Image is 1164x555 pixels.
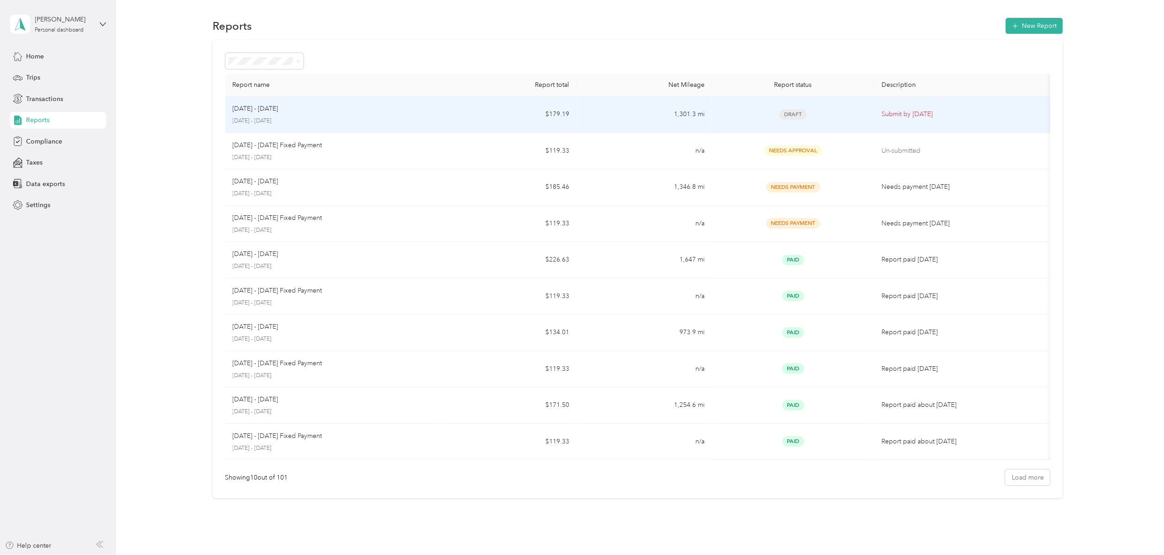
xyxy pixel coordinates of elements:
[881,109,1047,119] p: Submit by [DATE]
[881,219,1047,229] p: Needs payment [DATE]
[442,387,577,424] td: $171.50
[225,473,288,482] div: Showing 10 out of 101
[442,315,577,351] td: $134.01
[35,27,84,33] div: Personal dashboard
[881,291,1047,301] p: Report paid [DATE]
[233,226,434,235] p: [DATE] - [DATE]
[26,73,40,82] span: Trips
[782,327,804,338] span: Paid
[233,286,322,296] p: [DATE] - [DATE] Fixed Payment
[233,358,322,368] p: [DATE] - [DATE] Fixed Payment
[766,182,820,192] span: Needs Payment
[233,249,278,259] p: [DATE] - [DATE]
[577,206,712,242] td: n/a
[35,15,92,24] div: [PERSON_NAME]
[233,395,278,405] p: [DATE] - [DATE]
[577,351,712,388] td: n/a
[5,541,52,550] button: Help center
[881,364,1047,374] p: Report paid [DATE]
[442,133,577,170] td: $119.33
[233,408,434,416] p: [DATE] - [DATE]
[26,52,44,61] span: Home
[26,115,49,125] span: Reports
[782,400,804,411] span: Paid
[233,154,434,162] p: [DATE] - [DATE]
[233,140,322,150] p: [DATE] - [DATE] Fixed Payment
[442,278,577,315] td: $119.33
[233,444,434,453] p: [DATE] - [DATE]
[233,190,434,198] p: [DATE] - [DATE]
[577,387,712,424] td: 1,254.6 mi
[233,299,434,307] p: [DATE] - [DATE]
[577,96,712,133] td: 1,301.3 mi
[782,255,804,265] span: Paid
[225,74,442,96] th: Report name
[442,169,577,206] td: $185.46
[1006,18,1063,34] button: New Report
[26,94,63,104] span: Transactions
[577,424,712,460] td: n/a
[719,81,867,89] div: Report status
[26,137,62,146] span: Compliance
[442,424,577,460] td: $119.33
[26,179,65,189] span: Data exports
[881,182,1047,192] p: Needs payment [DATE]
[881,146,1047,156] p: Un-submitted
[1113,504,1164,555] iframe: Everlance-gr Chat Button Frame
[233,176,278,187] p: [DATE] - [DATE]
[442,351,577,388] td: $119.33
[1005,470,1050,486] button: Load more
[577,315,712,351] td: 973.9 mi
[782,363,804,374] span: Paid
[782,436,804,447] span: Paid
[233,117,434,125] p: [DATE] - [DATE]
[577,278,712,315] td: n/a
[213,21,252,31] h1: Reports
[577,133,712,170] td: n/a
[233,335,434,343] p: [DATE] - [DATE]
[577,169,712,206] td: 1,346.8 mi
[442,96,577,133] td: $179.19
[233,322,278,332] p: [DATE] - [DATE]
[780,109,807,120] span: Draft
[881,255,1047,265] p: Report paid [DATE]
[233,262,434,271] p: [DATE] - [DATE]
[881,327,1047,337] p: Report paid [DATE]
[233,213,322,223] p: [DATE] - [DATE] Fixed Payment
[881,400,1047,410] p: Report paid about [DATE]
[442,206,577,242] td: $119.33
[881,437,1047,447] p: Report paid about [DATE]
[764,145,822,156] span: Needs Approval
[233,431,322,441] p: [DATE] - [DATE] Fixed Payment
[766,218,820,229] span: Needs Payment
[874,74,1054,96] th: Description
[26,158,43,167] span: Taxes
[442,74,577,96] th: Report total
[233,372,434,380] p: [DATE] - [DATE]
[782,291,804,301] span: Paid
[233,104,278,114] p: [DATE] - [DATE]
[577,242,712,278] td: 1,647 mi
[442,242,577,278] td: $226.63
[26,200,50,210] span: Settings
[577,74,712,96] th: Net Mileage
